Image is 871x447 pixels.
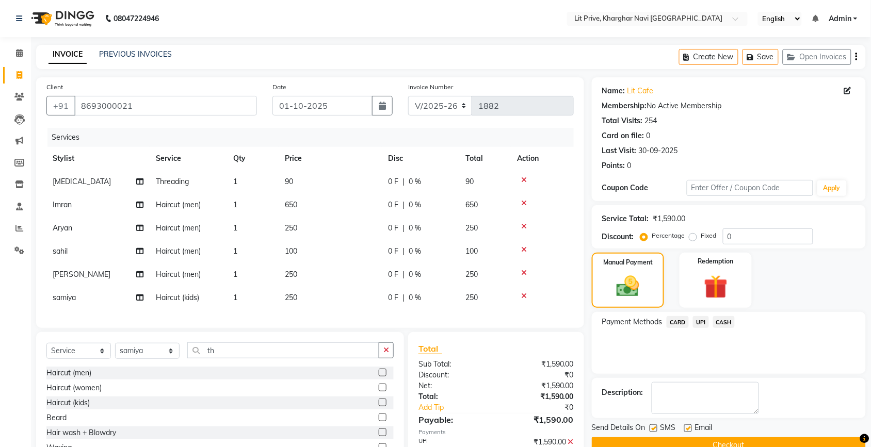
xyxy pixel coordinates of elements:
div: 254 [645,115,657,126]
input: Search or Scan [187,342,379,358]
span: 250 [465,223,478,233]
div: Last Visit: [602,145,637,156]
button: Open Invoices [783,49,851,65]
label: Date [272,82,286,92]
div: Haircut (women) [46,383,102,393]
div: ₹1,590.00 [496,413,582,426]
span: | [402,269,405,280]
span: SMS [660,422,676,435]
span: 100 [465,246,478,256]
span: 0 F [388,269,398,280]
span: Email [695,422,713,435]
b: 08047224946 [114,4,159,33]
span: [PERSON_NAME] [53,270,110,279]
label: Percentage [652,231,685,240]
div: ₹1,590.00 [496,380,582,391]
div: Services [47,128,582,147]
label: Client [46,82,63,92]
span: Aryan [53,223,72,233]
th: Stylist [46,147,150,170]
span: 650 [285,200,297,209]
div: Discount: [411,370,496,380]
span: 0 % [409,223,421,234]
span: 250 [285,293,297,302]
span: 0 F [388,176,398,187]
div: Payable: [411,413,496,426]
th: Total [459,147,511,170]
span: 1 [233,270,237,279]
th: Service [150,147,227,170]
span: CARD [667,316,689,328]
input: Enter Offer / Coupon Code [687,180,813,196]
span: Haircut (men) [156,270,201,279]
th: Price [279,147,382,170]
span: 0 % [409,176,421,187]
span: 0 % [409,246,421,257]
span: 1 [233,223,237,233]
span: UPI [693,316,709,328]
div: Service Total: [602,213,649,224]
span: 0 % [409,200,421,210]
input: Search by Name/Mobile/Email/Code [74,96,257,115]
button: Apply [817,180,847,196]
div: 30-09-2025 [639,145,678,156]
span: sahil [53,246,68,256]
div: Total Visits: [602,115,643,126]
div: ₹0 [496,370,582,380]
th: Disc [382,147,459,170]
div: Total: [411,391,496,402]
span: Admin [829,13,851,24]
div: No Active Membership [602,101,856,111]
div: Haircut (men) [46,368,91,378]
div: ₹1,590.00 [496,359,582,370]
a: INVOICE [49,45,87,64]
span: [MEDICAL_DATA] [53,177,111,186]
span: 250 [465,293,478,302]
span: Imran [53,200,72,209]
span: | [402,292,405,303]
span: 0 F [388,246,398,257]
div: Beard [46,412,67,423]
th: Action [511,147,574,170]
div: Haircut (kids) [46,398,90,408]
span: 0 F [388,292,398,303]
span: 1 [233,177,237,186]
span: | [402,223,405,234]
span: samiya [53,293,76,302]
label: Fixed [701,231,717,240]
span: 90 [285,177,293,186]
img: logo [26,4,97,33]
span: Haircut (kids) [156,293,199,302]
div: Card on file: [602,130,644,141]
span: 1 [233,246,237,256]
span: 0 F [388,200,398,210]
div: Description: [602,387,643,398]
div: Points: [602,160,625,171]
label: Manual Payment [603,258,653,267]
div: Payments [418,428,574,437]
div: ₹0 [510,402,582,413]
span: 1 [233,293,237,302]
img: _gift.svg [697,272,735,302]
span: 250 [465,270,478,279]
div: Membership: [602,101,647,111]
th: Qty [227,147,279,170]
span: 250 [285,270,297,279]
a: Lit Cafe [627,86,654,96]
button: +91 [46,96,75,115]
img: _cash.svg [609,273,647,300]
span: Haircut (men) [156,200,201,209]
span: 1 [233,200,237,209]
span: 0 % [409,292,421,303]
span: Haircut (men) [156,246,201,256]
div: Hair wash + Blowdry [46,427,116,438]
div: Net: [411,380,496,391]
span: Haircut (men) [156,223,201,233]
span: 650 [465,200,478,209]
span: 0 % [409,269,421,280]
div: Sub Total: [411,359,496,370]
div: 0 [627,160,632,171]
span: 90 [465,177,474,186]
span: Total [418,343,442,354]
label: Invoice Number [408,82,453,92]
